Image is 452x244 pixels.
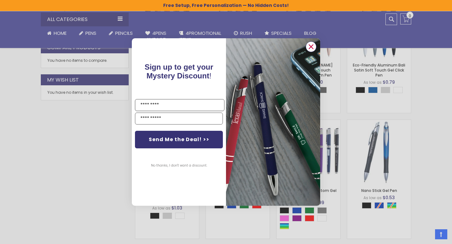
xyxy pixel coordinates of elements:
button: Close dialog [306,41,316,52]
img: 081b18bf-2f98-4675-a917-09431eb06994.jpeg [226,38,320,205]
span: ! [145,63,213,80]
button: Send Me the Deal! >> [135,131,223,148]
input: YOUR EMAIL [135,113,223,125]
span: Sign up to get your Mystery Discount [145,63,213,80]
iframe: Google Customer Reviews [400,227,452,244]
button: No thanks, I don't want a discount. [148,158,210,173]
